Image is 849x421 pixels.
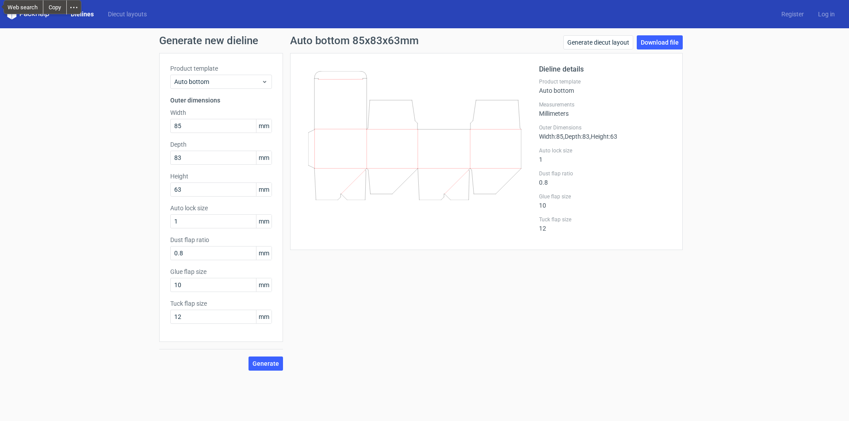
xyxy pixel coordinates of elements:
a: Diecut layouts [101,10,154,19]
label: Dust flap ratio [539,170,672,177]
span: mm [256,215,272,228]
span: , Height : 63 [589,133,617,140]
span: , Depth : 83 [563,133,589,140]
h1: Generate new dieline [159,35,690,46]
span: mm [256,119,272,133]
label: Width [170,108,272,117]
span: mm [256,183,272,196]
label: Product template [539,78,672,85]
button: Generate [249,357,283,371]
span: mm [256,247,272,260]
span: mm [256,278,272,292]
label: Dust flap ratio [170,235,272,244]
span: Web search [4,0,43,14]
label: Tuck flap size [539,216,672,223]
span: Auto bottom [174,77,261,86]
span: mm [256,310,272,323]
div: 10 [539,193,672,209]
label: Depth [170,140,272,149]
div: Auto bottom [539,78,672,94]
label: Auto lock size [170,204,272,212]
div: Copy [43,0,66,14]
label: Glue flap size [170,267,272,276]
h1: Auto bottom 85x83x63mm [290,35,419,46]
a: Generate diecut layout [563,35,633,49]
label: Tuck flap size [170,299,272,308]
span: Generate [252,360,279,367]
div: 0.8 [539,170,672,186]
span: mm [256,151,272,164]
span: Width : 85 [539,133,563,140]
h3: Outer dimensions [170,96,272,105]
a: Dielines [64,10,101,19]
div: 1 [539,147,672,163]
label: Height [170,172,272,181]
a: Download file [637,35,683,49]
label: Product template [170,64,272,73]
label: Glue flap size [539,193,672,200]
label: Outer Dimensions [539,124,672,131]
div: 12 [539,216,672,232]
a: Register [774,10,811,19]
a: Log in [811,10,842,19]
div: Millimeters [539,101,672,117]
label: Auto lock size [539,147,672,154]
label: Measurements [539,101,672,108]
h2: Dieline details [539,64,672,75]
